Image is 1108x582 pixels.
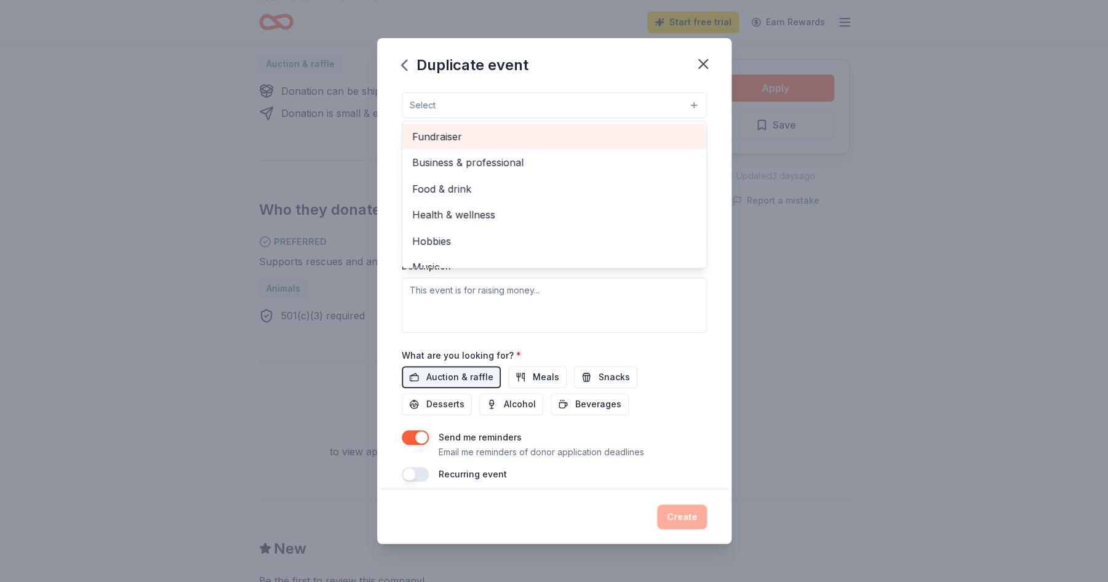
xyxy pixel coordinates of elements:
[412,233,696,249] span: Hobbies
[412,129,696,145] span: Fundraiser
[412,154,696,170] span: Business & professional
[412,207,696,223] span: Health & wellness
[410,98,436,113] span: Select
[412,259,696,275] span: Music
[402,121,707,268] div: Select
[412,181,696,197] span: Food & drink
[402,92,707,118] button: Select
